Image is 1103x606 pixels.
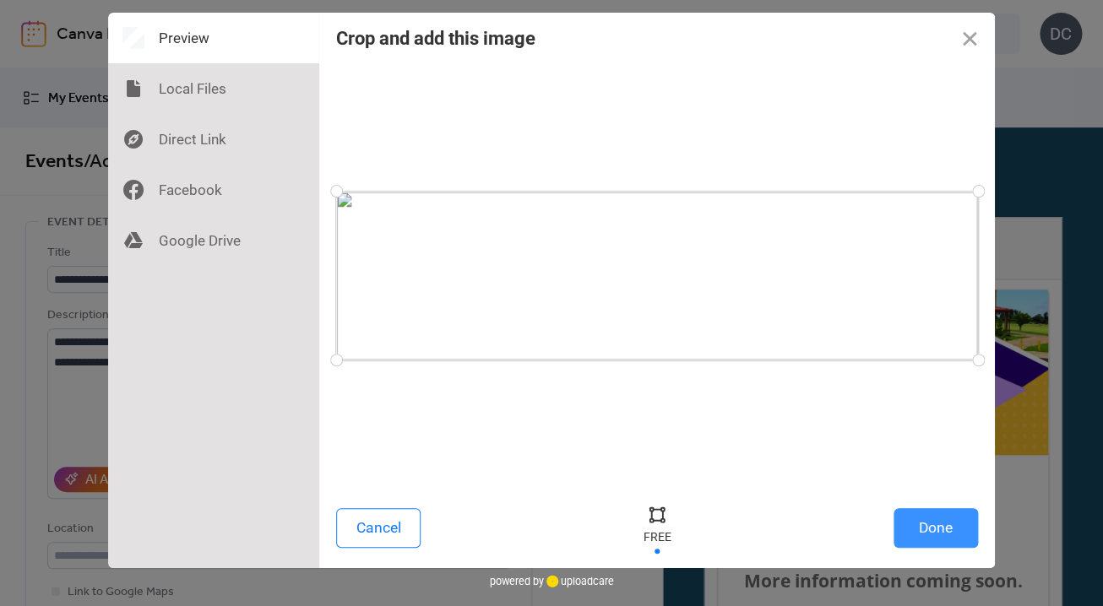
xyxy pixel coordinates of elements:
a: uploadcare [544,575,614,587]
div: Preview [108,13,319,63]
div: Facebook [108,165,319,215]
div: Direct Link [108,114,319,165]
button: Close [944,13,995,63]
div: Crop and add this image [336,28,535,49]
div: Google Drive [108,215,319,266]
button: Cancel [336,508,421,548]
div: powered by [490,568,614,593]
button: Done [894,508,978,548]
div: Local Files [108,63,319,114]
